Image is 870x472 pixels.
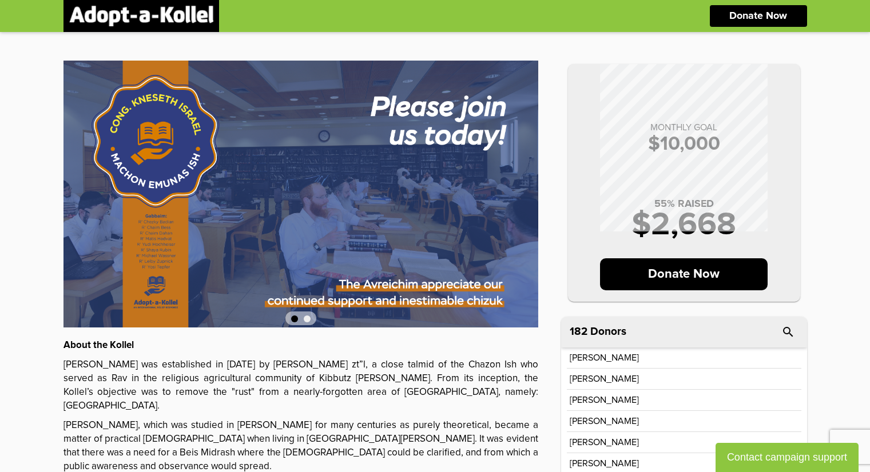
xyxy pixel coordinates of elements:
[781,325,795,339] i: search
[570,395,639,405] p: [PERSON_NAME]
[570,353,639,362] p: [PERSON_NAME]
[63,358,538,413] p: [PERSON_NAME] was established in [DATE] by [PERSON_NAME] zt”l, a close talmid of the Chazon Ish w...
[69,6,213,26] img: logonobg.png
[304,315,311,322] button: 2 of 2
[63,61,538,327] img: nqyWhHIZY0.3kFMnINmW4.png
[570,438,639,447] p: [PERSON_NAME]
[570,459,639,468] p: [PERSON_NAME]
[291,315,298,322] button: 1 of 2
[570,417,639,426] p: [PERSON_NAME]
[579,134,789,154] p: $
[729,11,787,21] p: Donate Now
[63,341,134,350] strong: About the Kollel
[579,123,789,132] p: MONTHLY GOAL
[590,326,626,337] p: Donors
[600,258,768,290] p: Donate Now
[570,374,639,383] p: [PERSON_NAME]
[716,443,859,472] button: Contact campaign support
[570,326,587,337] span: 182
